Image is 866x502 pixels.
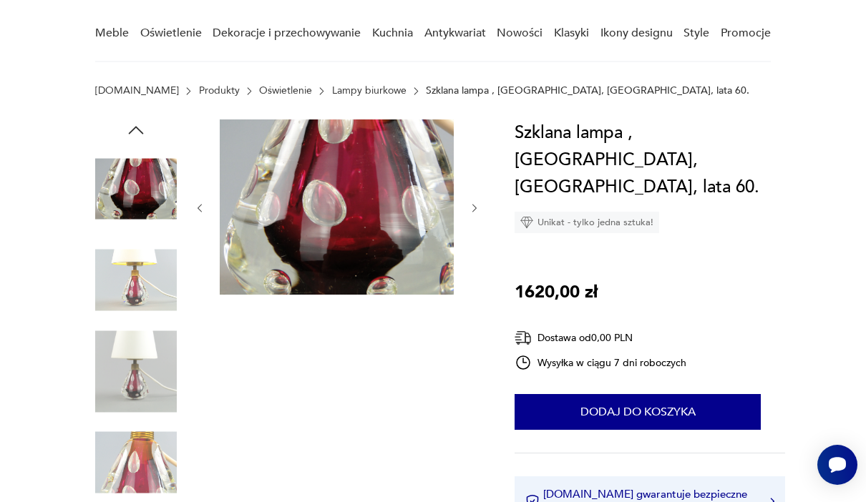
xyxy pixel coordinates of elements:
[515,394,761,430] button: Dodaj do koszyka
[140,6,202,61] a: Oświetlenie
[95,240,177,321] img: Zdjęcie produktu Szklana lampa , Val St Lambert, Belgia, lata 60.
[683,6,709,61] a: Style
[515,279,598,306] p: 1620,00 zł
[520,216,533,229] img: Ikona diamentu
[515,329,686,347] div: Dostawa od 0,00 PLN
[515,119,785,201] h1: Szklana lampa , [GEOGRAPHIC_DATA], [GEOGRAPHIC_DATA], lata 60.
[817,445,857,485] iframe: Smartsupp widget button
[220,119,454,295] img: Zdjęcie produktu Szklana lampa , Val St Lambert, Belgia, lata 60.
[259,85,312,97] a: Oświetlenie
[554,6,589,61] a: Klasyki
[95,85,179,97] a: [DOMAIN_NAME]
[213,6,361,61] a: Dekoracje i przechowywanie
[372,6,413,61] a: Kuchnia
[515,329,532,347] img: Ikona dostawy
[95,6,129,61] a: Meble
[497,6,543,61] a: Nowości
[332,85,407,97] a: Lampy biurkowe
[721,6,771,61] a: Promocje
[424,6,486,61] a: Antykwariat
[95,148,177,230] img: Zdjęcie produktu Szklana lampa , Val St Lambert, Belgia, lata 60.
[600,6,673,61] a: Ikony designu
[95,330,177,412] img: Zdjęcie produktu Szklana lampa , Val St Lambert, Belgia, lata 60.
[426,85,749,97] p: Szklana lampa , [GEOGRAPHIC_DATA], [GEOGRAPHIC_DATA], lata 60.
[199,85,240,97] a: Produkty
[515,354,686,371] div: Wysyłka w ciągu 7 dni roboczych
[515,212,659,233] div: Unikat - tylko jedna sztuka!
